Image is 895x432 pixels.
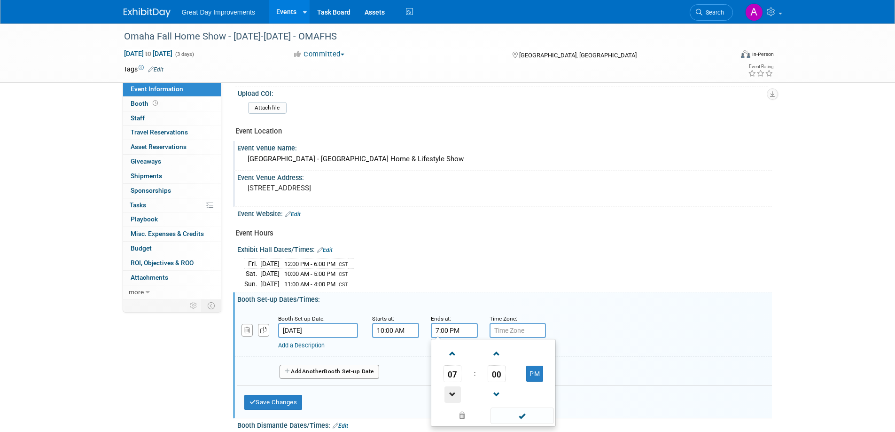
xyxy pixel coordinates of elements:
small: Booth Set-up Date: [278,315,325,322]
img: ExhibitDay [124,8,171,17]
div: Event Venue Name: [237,141,772,153]
div: Booth Set-up Dates/Times: [237,292,772,304]
span: Staff [131,114,145,122]
a: Tasks [123,198,221,212]
a: more [123,285,221,299]
a: Asset Reservations [123,140,221,154]
button: Save Changes [244,395,303,410]
a: Event Information [123,82,221,96]
td: Fri. [244,259,260,269]
a: Shipments [123,169,221,183]
div: Omaha Fall Home Show - [DATE]-[DATE] - OMAFHS [121,28,719,45]
button: Committed [289,49,348,59]
button: PM [526,366,543,382]
input: Date [278,323,358,338]
span: CST [339,261,348,267]
span: [GEOGRAPHIC_DATA], [GEOGRAPHIC_DATA] [519,52,637,59]
a: Add a Description [278,342,325,349]
span: Great Day Improvements [182,8,255,16]
div: In-Person [752,51,774,58]
td: Toggle Event Tabs [202,299,221,312]
input: End Time [431,323,478,338]
td: [DATE] [260,259,280,269]
span: Attachments [131,274,168,281]
span: 11:00 AM - 4:00 PM [284,281,335,288]
button: AddAnotherBooth Set-up Date [280,365,379,379]
small: Ends at: [431,315,451,322]
input: Time Zone [490,323,546,338]
span: Travel Reservations [131,128,188,136]
td: : [472,365,477,382]
span: Booth not reserved yet [151,100,160,107]
a: Increment Minute [488,341,506,365]
a: Giveaways [123,155,221,169]
td: [DATE] [260,279,280,289]
span: ROI, Objectives & ROO [131,259,194,267]
a: ROI, Objectives & ROO [123,256,221,270]
a: Increment Hour [444,341,461,365]
span: 10:00 AM - 5:00 PM [284,270,335,277]
div: Event Format [677,49,774,63]
span: Playbook [131,215,158,223]
td: [DATE] [260,269,280,279]
span: (3 days) [174,51,194,57]
img: Format-Inperson.png [741,50,750,58]
a: Edit [333,423,348,429]
span: Sponsorships [131,187,171,194]
span: Pick Minute [488,365,506,382]
a: Edit [317,247,333,253]
span: Another [302,368,324,375]
span: more [129,288,144,296]
input: Start Time [372,323,419,338]
span: CST [339,271,348,277]
pre: [STREET_ADDRESS] [248,184,450,192]
a: Edit [285,211,301,218]
span: 12:00 PM - 6:00 PM [284,260,335,267]
a: Sponsorships [123,184,221,198]
div: Event Venue Address: [237,171,772,182]
td: Tags [124,64,163,74]
a: Attachments [123,271,221,285]
span: Booth [131,100,160,107]
a: Travel Reservations [123,126,221,140]
span: CST [339,282,348,288]
a: Clear selection [433,409,491,423]
img: Angelique Critz [745,3,763,21]
div: Event Rating [748,64,773,69]
span: [DATE] [DATE] [124,49,173,58]
div: Upload COI: [238,86,768,98]
a: Done [490,410,554,423]
span: Shipments [131,172,162,180]
span: Pick Hour [444,365,461,382]
div: Event Website: [237,207,772,219]
td: Sat. [244,269,260,279]
div: Event Location [235,126,765,136]
span: Giveaways [131,157,161,165]
span: Misc. Expenses & Credits [131,230,204,237]
span: to [144,50,153,57]
td: Sun. [244,279,260,289]
span: Tasks [130,201,146,209]
a: Search [690,4,733,21]
div: [GEOGRAPHIC_DATA] - [GEOGRAPHIC_DATA] Home & Lifestyle Show [244,152,765,166]
div: Event Hours [235,228,765,238]
span: Budget [131,244,152,252]
small: Starts at: [372,315,394,322]
small: Time Zone: [490,315,517,322]
td: Personalize Event Tab Strip [186,299,202,312]
a: Edit [148,66,163,73]
a: Misc. Expenses & Credits [123,227,221,241]
span: Search [702,9,724,16]
span: Asset Reservations [131,143,187,150]
div: Booth Dismantle Dates/Times: [237,418,772,431]
a: Budget [123,242,221,256]
span: Event Information [131,85,183,93]
a: Playbook [123,212,221,227]
a: Booth [123,97,221,111]
a: Decrement Minute [488,382,506,406]
a: Staff [123,111,221,126]
a: Decrement Hour [444,382,461,406]
div: Exhibit Hall Dates/Times: [237,243,772,255]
